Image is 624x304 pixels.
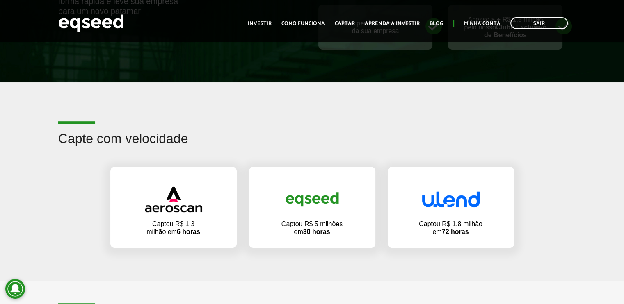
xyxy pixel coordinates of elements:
p: Captou R$ 1,3 milhão em [143,220,204,236]
strong: 6 horas [177,228,200,235]
img: captar-velocidade-aeroscan.png [145,186,202,212]
img: EqSeed [58,12,124,34]
h2: Capte com velocidade [58,132,566,158]
a: Captar [335,21,355,26]
a: Sair [510,17,568,29]
img: captar-velocidade-eqseed.png [283,186,341,213]
a: Investir [248,21,272,26]
img: captar-velocidade-ulend.png [422,191,480,207]
p: Captou R$ 1,8 milhão em [418,220,484,236]
strong: 30 horas [303,228,330,235]
p: Captou R$ 5 milhões em [281,220,343,236]
a: Blog [430,21,443,26]
a: Minha conta [464,21,501,26]
a: Como funciona [281,21,325,26]
strong: 72 horas [442,228,469,235]
a: Aprenda a investir [365,21,420,26]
